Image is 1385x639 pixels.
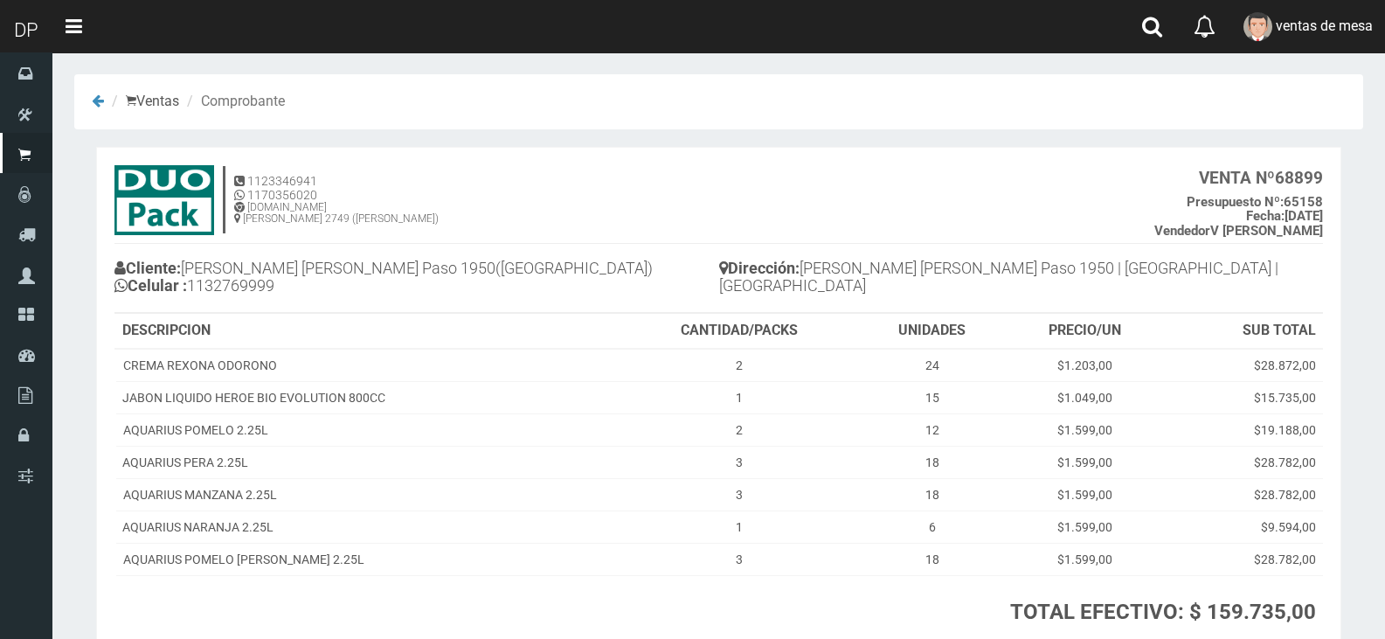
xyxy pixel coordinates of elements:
td: $28.782,00 [1164,478,1323,511]
h4: [PERSON_NAME] [PERSON_NAME] Paso 1950 | [GEOGRAPHIC_DATA] | [GEOGRAPHIC_DATA] [719,255,1324,303]
td: $1.599,00 [1007,446,1164,478]
td: CREMA REXONA ODORONO [115,349,620,382]
td: 18 [858,446,1006,478]
td: 1 [620,381,858,413]
td: AQUARIUS PERA 2.25L [115,446,620,478]
td: 12 [858,413,1006,446]
td: 15 [858,381,1006,413]
td: $1.049,00 [1007,381,1164,413]
b: [DATE] [1246,208,1323,224]
td: $28.872,00 [1164,349,1323,382]
td: 1 [620,511,858,543]
td: $28.782,00 [1164,446,1323,478]
b: Dirección: [719,259,800,277]
td: $1.599,00 [1007,478,1164,511]
td: 6 [858,511,1006,543]
td: 24 [858,349,1006,382]
h5: 1123346941 1170356020 [234,175,439,202]
td: 3 [620,478,858,511]
li: Comprobante [183,92,285,112]
h6: [DOMAIN_NAME] [PERSON_NAME] 2749 ([PERSON_NAME]) [234,202,439,225]
b: Celular : [114,276,187,295]
b: 68899 [1199,168,1323,188]
td: AQUARIUS POMELO [PERSON_NAME] 2.25L [115,543,620,575]
th: UNIDADES [858,314,1006,349]
strong: TOTAL EFECTIVO: $ 159.735,00 [1010,600,1316,624]
b: Cliente: [114,259,181,277]
strong: Presupuesto Nº: [1187,194,1284,210]
td: $1.599,00 [1007,543,1164,575]
li: Ventas [107,92,179,112]
td: 2 [620,349,858,382]
td: 2 [620,413,858,446]
td: 18 [858,478,1006,511]
td: $1.599,00 [1007,413,1164,446]
strong: VENTA Nº [1199,168,1275,188]
td: $19.188,00 [1164,413,1323,446]
span: ventas de mesa [1276,17,1373,34]
th: CANTIDAD/PACKS [620,314,858,349]
td: AQUARIUS POMELO 2.25L [115,413,620,446]
strong: Vendedor [1154,223,1210,239]
h4: [PERSON_NAME] [PERSON_NAME] Paso 1950([GEOGRAPHIC_DATA]) 1132769999 [114,255,719,303]
b: 65158 [1187,194,1323,210]
td: 18 [858,543,1006,575]
td: $1.203,00 [1007,349,1164,382]
td: JABON LIQUIDO HEROE BIO EVOLUTION 800CC [115,381,620,413]
td: $15.735,00 [1164,381,1323,413]
th: SUB TOTAL [1164,314,1323,349]
td: AQUARIUS MANZANA 2.25L [115,478,620,511]
td: $28.782,00 [1164,543,1323,575]
td: $1.599,00 [1007,511,1164,543]
td: 3 [620,543,858,575]
strong: Fecha: [1246,208,1285,224]
th: PRECIO/UN [1007,314,1164,349]
th: DESCRIPCION [115,314,620,349]
td: AQUARIUS NARANJA 2.25L [115,511,620,543]
img: User Image [1243,12,1272,41]
b: V [PERSON_NAME] [1154,223,1323,239]
img: 15ec80cb8f772e35c0579ae6ae841c79.jpg [114,165,214,235]
td: 3 [620,446,858,478]
td: $9.594,00 [1164,511,1323,543]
